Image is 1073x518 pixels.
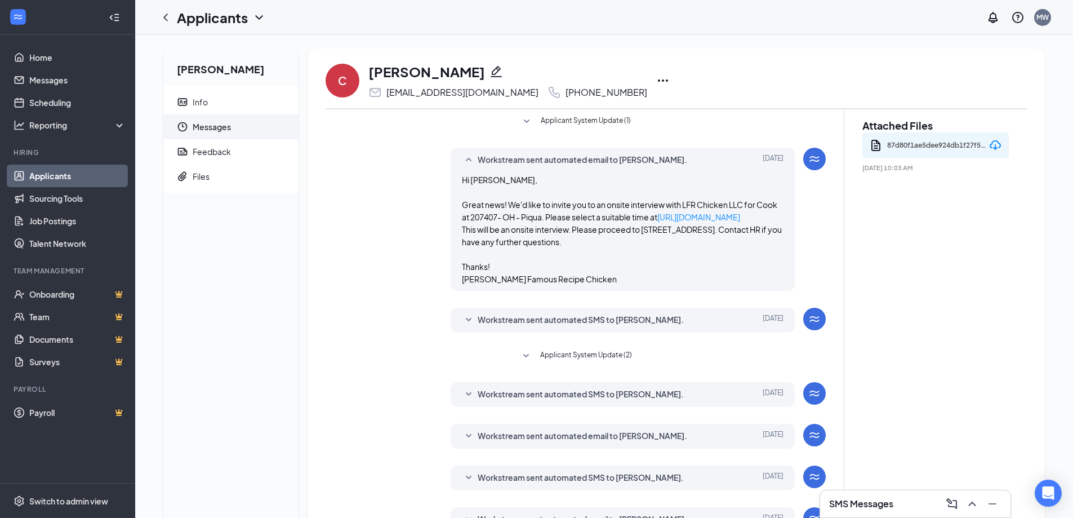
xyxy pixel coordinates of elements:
button: SmallChevronDownApplicant System Update (2) [519,349,632,363]
span: [DATE] [763,153,783,167]
svg: Analysis [14,119,25,131]
svg: Collapse [109,12,120,23]
span: Messages [193,114,290,139]
svg: Minimize [986,497,999,511]
p: Thanks! [462,260,783,273]
a: [URL][DOMAIN_NAME] [657,212,740,222]
a: ContactCardInfo [163,90,299,114]
svg: SmallChevronDown [462,388,475,401]
svg: QuestionInfo [1011,11,1025,24]
a: Job Postings [29,210,126,232]
h4: Hi [PERSON_NAME], [462,174,783,186]
p: Great news! We'd like to invite you to an onsite interview with LFR Chicken LLC for Cook at 20740... [462,198,783,223]
a: PayrollCrown [29,401,126,424]
a: ReportFeedback [163,139,299,164]
h3: SMS Messages [829,498,893,510]
h2: Attached Files [862,118,1009,132]
a: Scheduling [29,91,126,114]
div: [EMAIL_ADDRESS][DOMAIN_NAME] [386,87,538,98]
div: Switch to admin view [29,495,108,507]
svg: SmallChevronDown [462,430,475,443]
svg: ChevronLeft [159,11,172,24]
div: Reporting [29,119,126,131]
svg: ChevronUp [965,497,979,511]
span: [DATE] [763,430,783,443]
svg: Phone [547,86,561,99]
div: Open Intercom Messenger [1035,480,1062,507]
svg: Download [989,139,1002,152]
span: [DATE] 10:03 AM [862,164,1009,171]
svg: Clock [177,121,188,132]
a: TeamCrown [29,306,126,328]
button: ComposeMessage [943,495,961,513]
div: 87d80f1ae5dee924db1f27f55d7f8542.pdf [887,137,986,154]
svg: WorkstreamLogo [808,470,821,484]
div: Info [193,96,208,108]
button: ChevronUp [963,495,981,513]
svg: Ellipses [656,74,670,87]
a: OnboardingCrown [29,283,126,306]
svg: SmallChevronDown [519,349,533,363]
svg: ChevronDown [252,11,266,24]
svg: WorkstreamLogo [808,428,821,442]
div: Feedback [193,146,231,157]
div: MW [1036,12,1049,22]
svg: Report [177,146,188,157]
h2: [PERSON_NAME] [163,48,299,85]
span: [DATE] [763,313,783,327]
svg: Document [869,139,883,152]
svg: SmallChevronDown [462,471,475,485]
svg: SmallChevronDown [520,115,533,129]
svg: WorkstreamLogo [808,312,821,326]
a: SurveysCrown [29,351,126,373]
a: ClockMessages [163,114,299,139]
button: SmallChevronDownApplicant System Update (1) [520,115,631,129]
div: Payroll [14,384,123,394]
span: Workstream sent automated email to [PERSON_NAME]. [478,430,687,443]
div: Team Management [14,266,123,276]
span: Workstream sent automated email to [PERSON_NAME]. [478,153,687,167]
svg: Settings [14,495,25,507]
span: Workstream sent automated SMS to [PERSON_NAME]. [478,313,684,327]
a: DocumentsCrown [29,328,126,351]
a: Talent Network [29,232,126,255]
h1: [PERSON_NAME] [368,62,485,81]
svg: WorkstreamLogo [808,152,821,166]
button: Minimize [983,495,1001,513]
p: [PERSON_NAME] Famous Recipe Chicken [462,273,783,285]
svg: WorkstreamLogo [808,387,821,400]
span: Workstream sent automated SMS to [PERSON_NAME]. [478,388,684,401]
svg: Notifications [986,11,1000,24]
div: [PHONE_NUMBER] [566,87,647,98]
span: Applicant System Update (2) [540,349,632,363]
p: This will be an onsite interview. Please proceed to [STREET_ADDRESS]. Contact HR if you have any ... [462,223,783,248]
a: Applicants [29,165,126,187]
svg: Paperclip [177,171,188,182]
div: C [338,73,347,88]
svg: Email [368,86,382,99]
span: Workstream sent automated SMS to [PERSON_NAME]. [478,471,684,485]
a: PaperclipFiles [163,164,299,189]
span: [DATE] [763,471,783,485]
a: Messages [29,69,126,91]
svg: ComposeMessage [945,497,959,511]
span: [DATE] [763,388,783,401]
svg: SmallChevronDown [462,313,475,327]
svg: WorkstreamLogo [12,11,24,23]
div: Hiring [14,148,123,157]
span: Applicant System Update (1) [541,115,631,129]
svg: Pencil [489,65,503,78]
div: Files [193,171,210,182]
a: Sourcing Tools [29,187,126,210]
a: Home [29,46,126,69]
svg: ContactCard [177,96,188,108]
svg: SmallChevronUp [462,153,475,167]
h1: Applicants [177,8,248,27]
